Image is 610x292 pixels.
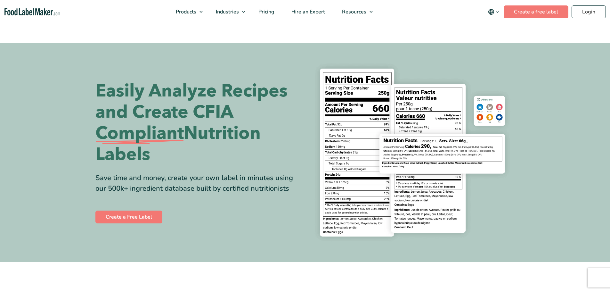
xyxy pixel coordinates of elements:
span: Resources [340,8,367,15]
a: Create a Free Label [95,211,162,223]
span: Pricing [256,8,275,15]
div: Save time and money, create your own label in minutes using our 500k+ ingredient database built b... [95,173,300,194]
a: Login [572,5,606,18]
h1: Easily Analyze Recipes and Create CFIA Nutrition Labels [95,80,300,165]
span: Hire an Expert [289,8,326,15]
a: Create a free label [504,5,568,18]
span: Compliant [95,123,184,144]
span: Industries [214,8,240,15]
span: Products [174,8,197,15]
